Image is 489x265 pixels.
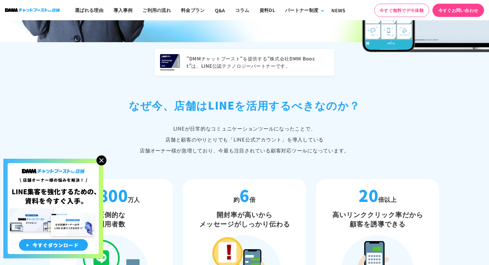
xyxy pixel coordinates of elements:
p: 倍以上 [319,186,436,205]
h3: 開封率が高いから メッセージがしっかり伝わる [186,210,303,228]
p: 約 倍 [186,186,303,205]
a: 今すぐ無料でデモ体験 [374,4,429,17]
strong: 20 [359,183,378,207]
img: LINEヤフー Technology Partner 2025 [160,54,180,70]
strong: 6 [240,183,249,207]
h3: 高いリンククリック率だから 顧客を誘導できる [319,210,436,228]
img: 店舗オーナー様の悩みを解決!LINE集客を狂化するための資料を今すぐ入手! [3,159,103,258]
p: “DMMチャットブースト“を提供する“株式会社DMM Boost”は、LINE公認テクノロジーパートナーです。 [187,55,329,70]
p: 万人 [53,186,170,205]
div: パートナー制度 [285,7,318,14]
h3: 圧倒的な 利用者数 [53,210,170,228]
strong: 8,800 [83,183,128,207]
a: 今すぐお問い合わせ [432,4,484,17]
p: LINEが日常的なコミュニケーションツールになったことで、 店舗と顧客のやりとりでも「LINE公式アカウント」 を導入している 店舗オーナー様が急増しており、今最も注目されている顧客対応ツールに... [50,123,439,156]
h2: なぜ今、店舗は LINEを活用するべきなのか？ [50,97,439,113]
img: ロゴ [5,8,60,12]
a: 店舗オーナー様の悩みを解決!LINE集客を狂化するための資料を今すぐ入手! [3,159,103,167]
